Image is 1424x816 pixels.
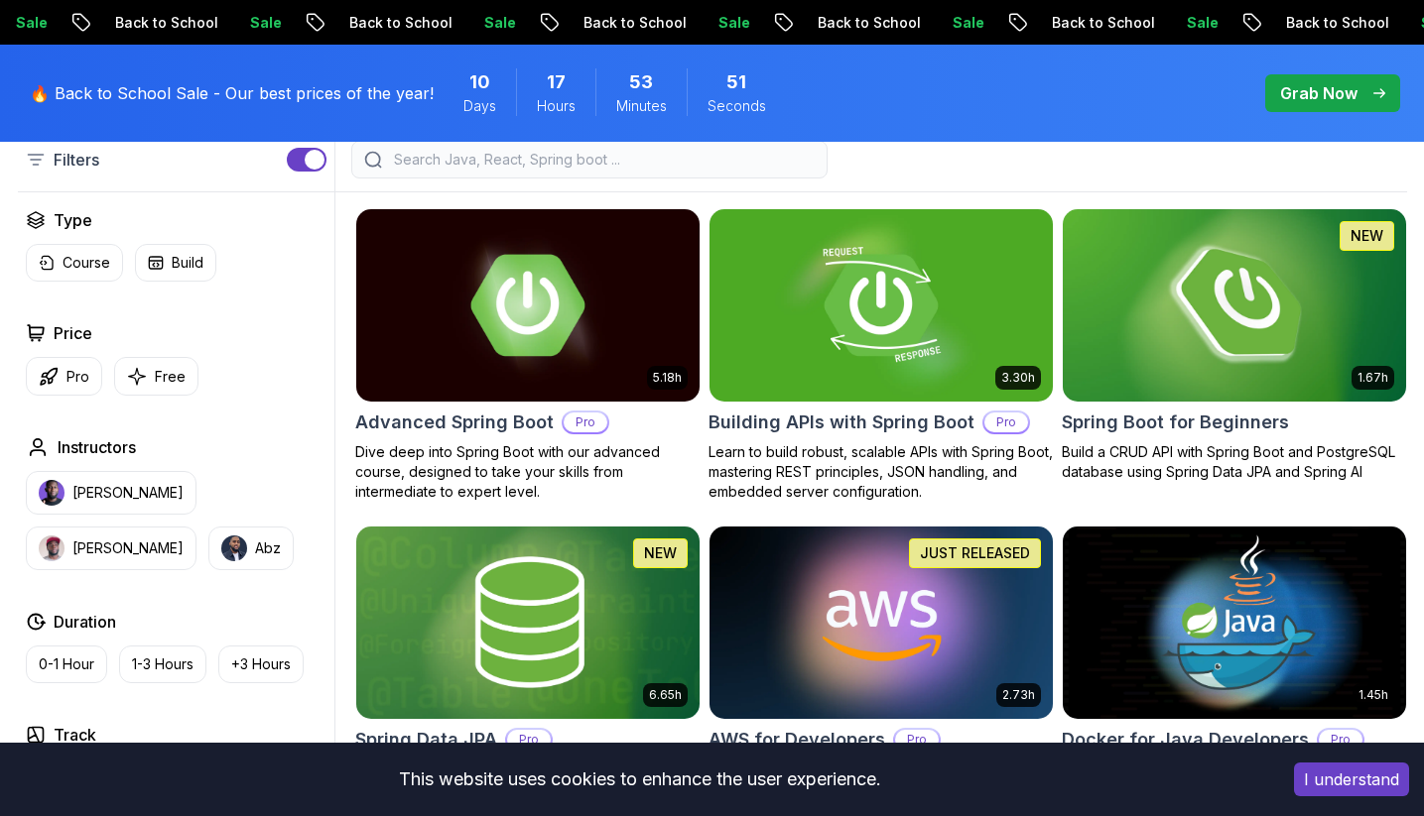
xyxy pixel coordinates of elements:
p: Pro [895,730,939,750]
img: Spring Boot for Beginners card [1054,204,1414,406]
p: Back to School [567,13,702,33]
p: [PERSON_NAME] [72,538,184,558]
p: NEW [1351,226,1383,246]
button: Accept cookies [1294,762,1409,796]
h2: Spring Data JPA [355,726,497,754]
h2: Type [54,208,92,232]
span: 17 Hours [547,68,566,96]
p: Sale [467,13,531,33]
p: +3 Hours [231,654,291,674]
button: 0-1 Hour [26,645,107,683]
div: This website uses cookies to enhance the user experience. [15,758,1264,801]
img: instructor img [39,480,65,506]
p: Pro [66,367,89,387]
button: instructor imgAbz [208,526,294,570]
p: Pro [984,412,1028,432]
p: NEW [644,543,677,563]
p: Pro [564,412,607,432]
p: Back to School [1269,13,1404,33]
img: Docker for Java Developers card [1063,526,1406,719]
h2: Docker for Java Developers [1062,726,1309,754]
a: Spring Data JPA card6.65hNEWSpring Data JPAProMaster database management, advanced querying, and ... [355,525,701,799]
h2: Instructors [58,435,136,459]
span: Days [463,96,496,116]
p: Course [63,253,110,273]
p: [PERSON_NAME] [72,483,184,503]
h2: Building APIs with Spring Boot [709,408,974,436]
span: 53 Minutes [629,68,653,96]
p: Sale [233,13,297,33]
a: Advanced Spring Boot card5.18hAdvanced Spring BootProDive deep into Spring Boot with our advanced... [355,208,701,502]
h2: AWS for Developers [709,726,885,754]
h2: Track [54,723,96,747]
img: instructor img [221,535,247,561]
p: Sale [936,13,999,33]
p: Back to School [98,13,233,33]
p: Free [155,367,186,387]
p: Pro [1319,730,1362,750]
img: AWS for Developers card [710,526,1053,719]
span: 51 Seconds [726,68,746,96]
p: 1.45h [1359,687,1388,703]
button: Free [114,357,198,396]
p: Filters [54,148,99,172]
img: Building APIs with Spring Boot card [710,209,1053,402]
p: Pro [507,730,551,750]
p: Build a CRUD API with Spring Boot and PostgreSQL database using Spring Data JPA and Spring AI [1062,442,1407,482]
p: Back to School [332,13,467,33]
p: Sale [1170,13,1233,33]
p: Build [172,253,203,273]
span: Seconds [708,96,766,116]
img: Advanced Spring Boot card [356,209,700,402]
p: Learn to build robust, scalable APIs with Spring Boot, mastering REST principles, JSON handling, ... [709,442,1054,502]
button: instructor img[PERSON_NAME] [26,526,196,570]
button: +3 Hours [218,645,304,683]
p: 1-3 Hours [132,654,194,674]
p: 3.30h [1001,370,1035,386]
img: Spring Data JPA card [356,526,700,719]
button: Pro [26,357,102,396]
p: 1.67h [1358,370,1388,386]
button: instructor img[PERSON_NAME] [26,471,196,515]
p: Back to School [1035,13,1170,33]
button: Build [135,244,216,282]
span: Minutes [616,96,667,116]
a: Building APIs with Spring Boot card3.30hBuilding APIs with Spring BootProLearn to build robust, s... [709,208,1054,502]
p: 5.18h [653,370,682,386]
p: JUST RELEASED [920,543,1030,563]
p: 6.65h [649,687,682,703]
p: 🔥 Back to School Sale - Our best prices of the year! [30,81,434,105]
span: Hours [537,96,576,116]
p: Sale [702,13,765,33]
h2: Duration [54,610,116,634]
button: 1-3 Hours [119,645,206,683]
span: 10 Days [469,68,490,96]
h2: Spring Boot for Beginners [1062,408,1289,436]
p: 0-1 Hour [39,654,94,674]
h2: Advanced Spring Boot [355,408,554,436]
button: Course [26,244,123,282]
input: Search Java, React, Spring boot ... [390,150,815,170]
p: Abz [255,538,281,558]
img: instructor img [39,535,65,561]
h2: Price [54,321,92,345]
p: Back to School [801,13,936,33]
p: Grab Now [1280,81,1358,105]
a: Spring Boot for Beginners card1.67hNEWSpring Boot for BeginnersBuild a CRUD API with Spring Boot ... [1062,208,1407,482]
p: Dive deep into Spring Boot with our advanced course, designed to take your skills from intermedia... [355,442,701,502]
p: 2.73h [1002,687,1035,703]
